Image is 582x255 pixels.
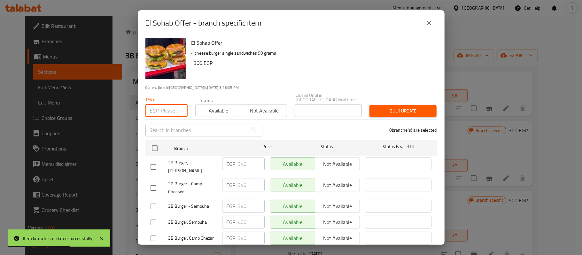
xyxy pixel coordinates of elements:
[198,106,239,115] span: Available
[227,202,236,210] p: EGP
[246,143,288,151] span: Price
[369,105,437,117] button: Bulk update
[168,218,217,226] span: 3B Burger, Semouha
[168,159,217,175] span: 3B Burger, [PERSON_NAME]
[244,106,284,115] span: Not available
[241,104,287,117] button: Not available
[227,234,236,242] p: EGP
[238,216,265,228] input: Please enter price
[365,143,431,151] span: Status is valid till
[168,180,217,196] span: 3B Burger - Camp Cheaser
[227,218,236,226] p: EGP
[195,104,241,117] button: Available
[191,38,432,47] h6: El Sohab Offer
[145,38,186,79] img: El Sohab Offer
[145,124,248,136] input: Search in branches
[174,144,241,152] span: Branch
[23,235,92,242] div: Item branches updated successfully
[293,143,360,151] span: Status
[375,107,431,115] span: Bulk update
[227,160,236,168] p: EGP
[191,49,432,57] p: 4 cheese burger single sandwiches 90 grams
[238,200,265,212] input: Please enter price
[389,127,437,133] p: 0 branche(s) are selected
[168,202,217,210] span: 3B Burger - Semouha
[238,179,265,191] input: Please enter price
[145,18,262,28] h2: El Sohab Offer - branch specific item
[422,15,437,31] button: close
[227,181,236,189] p: EGP
[238,232,265,244] input: Please enter price
[161,104,188,117] input: Please enter price
[238,158,265,170] input: Please enter price
[194,58,432,67] h6: 300 EGP
[145,85,437,90] p: Current time in [GEOGRAPHIC_DATA] is [DATE] 3:18:05 PM
[150,107,159,114] p: EGP
[168,234,217,242] span: 3B Burger, Camp Chezar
